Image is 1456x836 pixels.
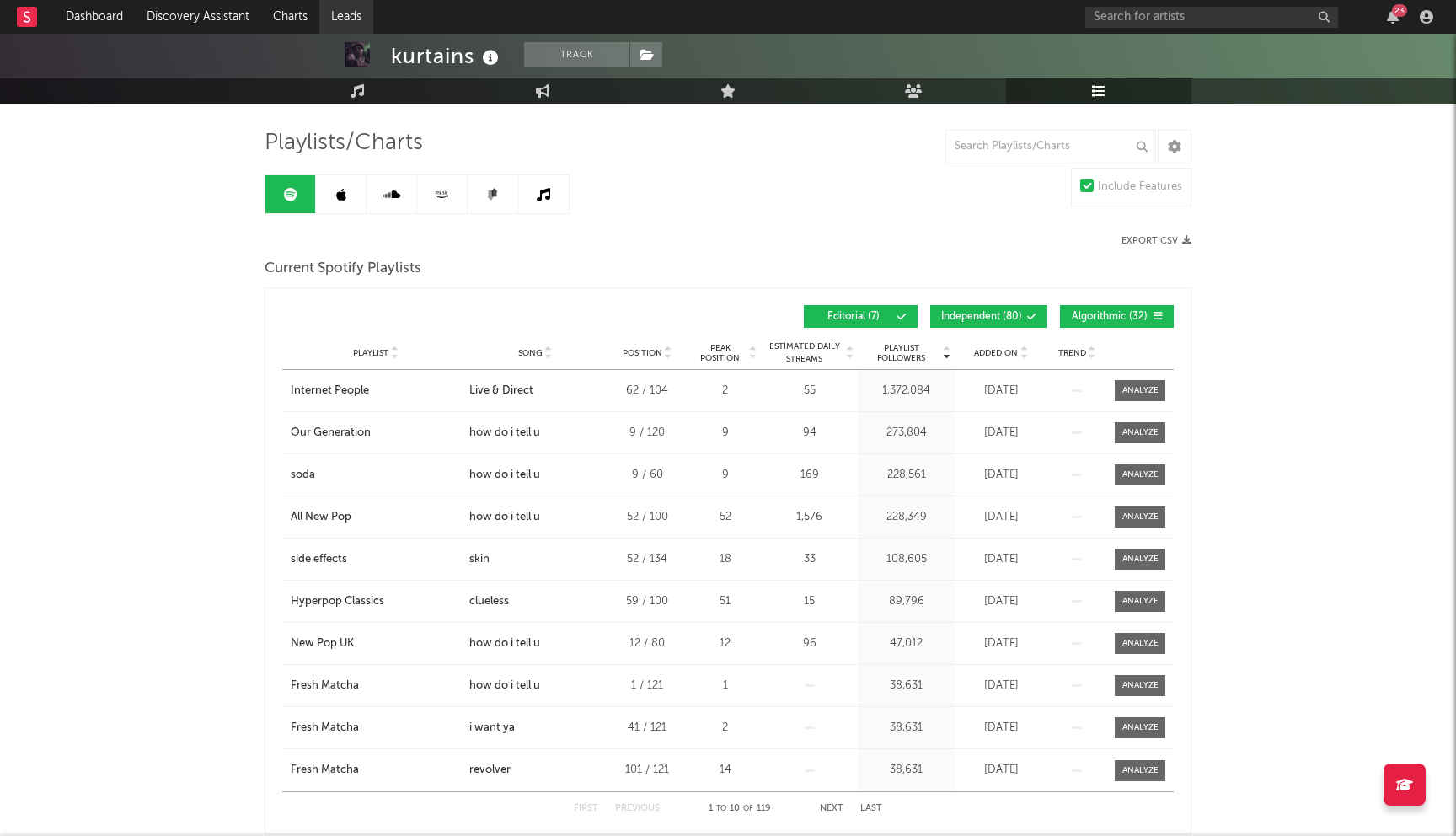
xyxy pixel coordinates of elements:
div: 38,631 [862,762,950,779]
div: 52 / 134 [609,551,685,568]
div: All New Pop [291,509,351,526]
button: Export CSV [1121,236,1191,246]
button: Last [860,804,882,813]
div: Fresh Matcha [291,678,359,694]
button: Independent(80) [930,305,1047,328]
div: side effects [291,551,347,568]
div: 96 [765,635,854,652]
div: 1 [693,678,757,694]
div: 1,372,084 [862,383,950,399]
div: 51 [693,593,757,610]
div: Live & Direct [469,383,533,399]
div: 33 [765,551,854,568]
div: 59 / 100 [609,593,685,610]
div: soda [291,467,315,484]
div: 169 [765,467,854,484]
a: New Pop UK [291,635,461,652]
button: Previous [615,804,660,813]
div: how do i tell u [469,509,540,526]
div: i want ya [469,720,515,737]
div: 38,631 [862,678,950,694]
div: 9 [693,425,757,442]
div: how do i tell u [469,678,540,694]
div: Our Generation [291,425,371,442]
div: 273,804 [862,425,950,442]
input: Search Playlists/Charts [945,130,1156,163]
span: of [743,805,753,812]
div: clueless [469,593,509,610]
div: 2 [693,720,757,737]
div: 14 [693,762,757,779]
button: Algorithmic(32) [1060,305,1174,328]
div: 9 [693,467,757,484]
div: [DATE] [959,467,1043,484]
div: 52 / 100 [609,509,685,526]
div: [DATE] [959,678,1043,694]
div: 228,349 [862,509,950,526]
div: 12 / 80 [609,635,685,652]
div: [DATE] [959,720,1043,737]
input: Search for artists [1085,7,1338,28]
a: Hyperpop Classics [291,593,461,610]
span: Trend [1058,348,1086,358]
a: Our Generation [291,425,461,442]
div: [DATE] [959,551,1043,568]
div: 18 [693,551,757,568]
div: skin [469,551,490,568]
span: Playlists/Charts [265,133,423,153]
span: Editorial ( 7 ) [815,312,892,322]
a: Fresh Matcha [291,720,461,737]
span: Independent ( 80 ) [941,312,1022,322]
a: Fresh Matcha [291,678,461,694]
div: 101 / 121 [609,762,685,779]
button: First [574,804,598,813]
span: Playlist Followers [862,343,940,363]
a: Internet People [291,383,461,399]
span: Current Spotify Playlists [265,259,421,279]
div: 89,796 [862,593,950,610]
div: [DATE] [959,635,1043,652]
div: [DATE] [959,762,1043,779]
div: 38,631 [862,720,950,737]
div: 41 / 121 [609,720,685,737]
a: Fresh Matcha [291,762,461,779]
div: New Pop UK [291,635,354,652]
div: Fresh Matcha [291,720,359,737]
span: Peak Position [693,343,747,363]
span: Song [518,348,543,358]
a: soda [291,467,461,484]
div: how do i tell u [469,635,540,652]
div: 23 [1392,4,1407,17]
div: 108,605 [862,551,950,568]
div: Internet People [291,383,369,399]
div: [DATE] [959,593,1043,610]
div: 2 [693,383,757,399]
div: 9 / 120 [609,425,685,442]
div: 12 [693,635,757,652]
button: Editorial(7) [804,305,918,328]
div: kurtains [391,42,503,70]
div: 228,561 [862,467,950,484]
div: 62 / 104 [609,383,685,399]
span: Position [623,348,662,358]
span: Estimated Daily Streams [765,340,843,366]
div: 47,012 [862,635,950,652]
div: 55 [765,383,854,399]
div: Fresh Matcha [291,762,359,779]
div: 15 [765,593,854,610]
a: All New Pop [291,509,461,526]
div: 1 / 121 [609,678,685,694]
div: how do i tell u [469,467,540,484]
div: 52 [693,509,757,526]
button: 23 [1387,10,1399,24]
button: Next [820,804,843,813]
div: 1,576 [765,509,854,526]
button: Track [524,42,629,67]
div: 94 [765,425,854,442]
div: 1 10 119 [693,799,786,819]
span: Playlist [353,348,388,358]
div: Hyperpop Classics [291,593,384,610]
a: side effects [291,551,461,568]
div: how do i tell u [469,425,540,442]
div: [DATE] [959,383,1043,399]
